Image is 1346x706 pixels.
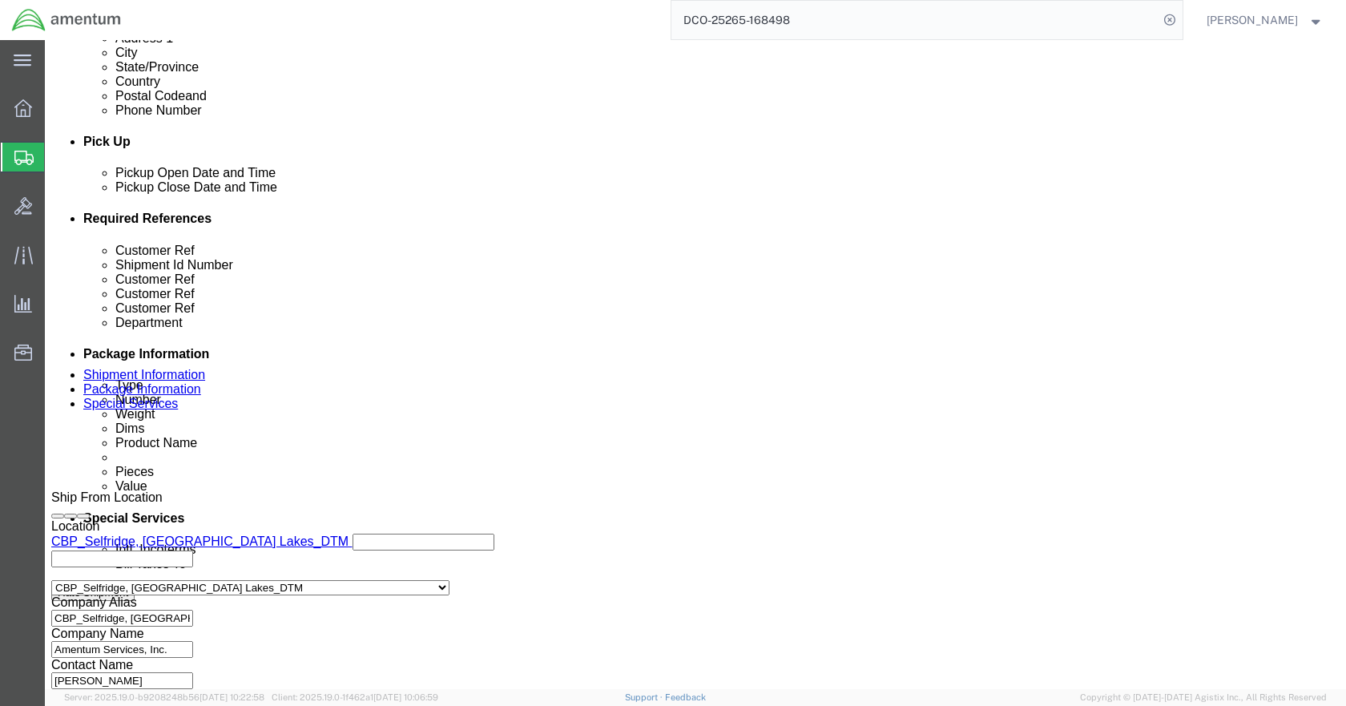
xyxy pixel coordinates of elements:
span: William Glazer [1207,11,1298,29]
span: [DATE] 10:06:59 [373,692,438,702]
span: Server: 2025.19.0-b9208248b56 [64,692,264,702]
a: Feedback [665,692,706,702]
a: Support [625,692,665,702]
img: logo [11,8,122,32]
span: Copyright © [DATE]-[DATE] Agistix Inc., All Rights Reserved [1080,691,1327,704]
iframe: FS Legacy Container [45,40,1346,689]
input: Search for shipment number, reference number [671,1,1159,39]
span: [DATE] 10:22:58 [199,692,264,702]
span: Client: 2025.19.0-1f462a1 [272,692,438,702]
button: [PERSON_NAME] [1206,10,1324,30]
